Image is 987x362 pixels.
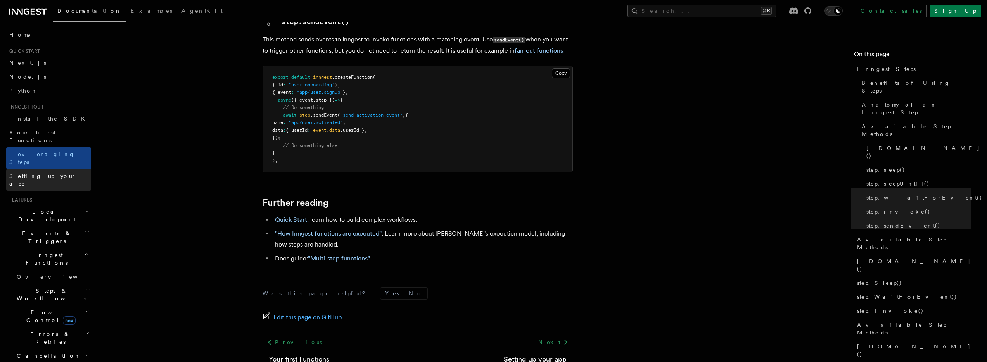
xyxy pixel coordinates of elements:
span: [DOMAIN_NAME]() [857,257,971,273]
a: Further reading [263,197,328,208]
a: Quick Start [275,216,307,223]
span: Install the SDK [9,115,90,122]
span: Events & Triggers [6,229,85,245]
a: fan-out functions [515,47,563,54]
a: Contact sales [856,5,927,17]
button: Search...⌘K [627,5,776,17]
a: Inngest Steps [854,62,971,76]
a: Overview [14,270,91,284]
span: "user-onboarding" [289,82,335,88]
span: { event [272,90,291,95]
span: ( [373,74,375,80]
a: step.sendEvent() [863,219,971,233]
span: Documentation [57,8,121,14]
a: Documentation [53,2,126,22]
a: step.sleep() [863,163,971,177]
span: Benefits of Using Steps [862,79,971,95]
a: Anatomy of an Inngest Step [859,98,971,119]
span: ); [272,158,278,163]
code: sendEvent() [493,37,525,43]
span: : [283,120,286,125]
button: Inngest Functions [6,248,91,270]
span: step.Invoke() [857,307,924,315]
span: Inngest Functions [6,251,84,267]
a: Available Step Methods [859,119,971,141]
span: , [337,82,340,88]
span: Anatomy of an Inngest Step [862,101,971,116]
a: Next [534,335,573,349]
span: Examples [131,8,172,14]
span: step }) [316,97,335,103]
a: Node.js [6,70,91,84]
a: Edit this page on GitHub [263,312,342,323]
a: Previous [263,335,327,349]
span: Setting up your app [9,173,76,187]
a: Sign Up [930,5,981,17]
a: "Multi-step functions" [308,255,370,262]
span: } [343,90,346,95]
span: } [272,150,275,155]
span: step [299,112,310,118]
a: [DOMAIN_NAME]() [854,254,971,276]
button: Toggle dark mode [824,6,843,16]
span: Available Step Methods [862,122,971,138]
span: [DOMAIN_NAME]() [866,144,980,160]
span: Available Step Methods [857,236,971,251]
span: { [340,97,343,103]
span: Home [9,31,31,39]
span: Node.js [9,74,46,80]
span: step.sendEvent() [866,222,940,229]
span: : [291,90,294,95]
span: ({ event [291,97,313,103]
a: step.sleepUntil() [863,177,971,191]
span: Steps & Workflows [14,287,86,302]
span: . [327,128,329,133]
a: Available Step Methods [854,233,971,254]
span: name [272,120,283,125]
a: step.WaitForEvent() [854,290,971,304]
a: step.waitForEvent() [863,191,971,205]
span: new [63,316,76,325]
span: "app/user.signup" [297,90,343,95]
span: .createFunction [332,74,373,80]
span: await [283,112,297,118]
a: Next.js [6,56,91,70]
span: Errors & Retries [14,330,84,346]
span: step.sleepUntil() [866,180,930,188]
span: : [283,128,286,133]
span: , [313,97,316,103]
button: No [404,288,427,299]
a: Benefits of Using Steps [859,76,971,98]
a: [DOMAIN_NAME]() [854,340,971,361]
span: Cancellation [14,352,81,360]
span: Overview [17,274,97,280]
a: Examples [126,2,177,21]
li: Docs guide: . [273,253,573,264]
span: Local Development [6,208,85,223]
span: .sendEvent [310,112,337,118]
span: default [291,74,310,80]
span: => [335,97,340,103]
span: "send-activation-event" [340,112,403,118]
button: Steps & Workflows [14,284,91,305]
span: : [308,128,310,133]
h4: On this page [854,50,971,62]
a: step.Invoke() [854,304,971,318]
a: step.Sleep() [854,276,971,290]
span: { id [272,82,283,88]
span: , [346,90,348,95]
span: Your first Functions [9,129,55,143]
span: , [365,128,367,133]
span: data [329,128,340,133]
span: async [278,97,291,103]
a: Your first Functions [6,126,91,147]
button: Flow Controlnew [14,305,91,327]
span: Edit this page on GitHub [273,312,342,323]
p: Was this page helpful? [263,290,371,297]
span: inngest [313,74,332,80]
a: Install the SDK [6,112,91,126]
button: Yes [380,288,404,299]
span: Inngest tour [6,104,43,110]
span: Leveraging Steps [9,151,75,165]
p: This method sends events to Inngest to invoke functions with a matching event. Use when you want ... [263,34,573,56]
